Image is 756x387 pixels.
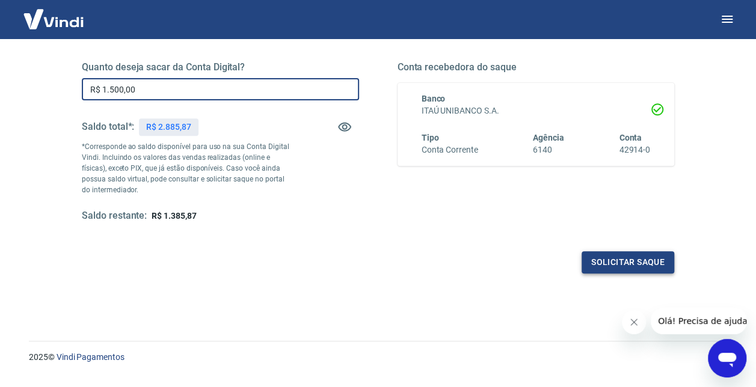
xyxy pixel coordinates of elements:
a: Vindi Pagamentos [57,352,124,362]
button: Solicitar saque [582,251,674,273]
p: 2025 © [29,351,727,364]
h5: Saldo restante: [82,210,147,222]
span: Conta [619,133,642,142]
p: *Corresponde ao saldo disponível para uso na sua Conta Digital Vindi. Incluindo os valores das ve... [82,141,289,195]
h6: Conta Corrente [422,144,478,156]
iframe: Button to launch messaging window [708,339,746,377]
span: Banco [422,94,446,103]
h6: 6140 [533,144,564,156]
h6: 42914-0 [619,144,650,156]
iframe: Message from company [651,308,746,334]
iframe: Close message [622,310,646,334]
h5: Quanto deseja sacar da Conta Digital? [82,61,359,73]
h5: Saldo total*: [82,121,134,133]
span: R$ 1.385,87 [152,211,196,221]
h6: ITAÚ UNIBANCO S.A. [422,105,651,117]
span: Agência [533,133,564,142]
img: Vindi [14,1,93,37]
span: Tipo [422,133,439,142]
h5: Conta recebedora do saque [398,61,675,73]
span: Olá! Precisa de ajuda? [7,8,101,18]
p: R$ 2.885,87 [146,121,191,133]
